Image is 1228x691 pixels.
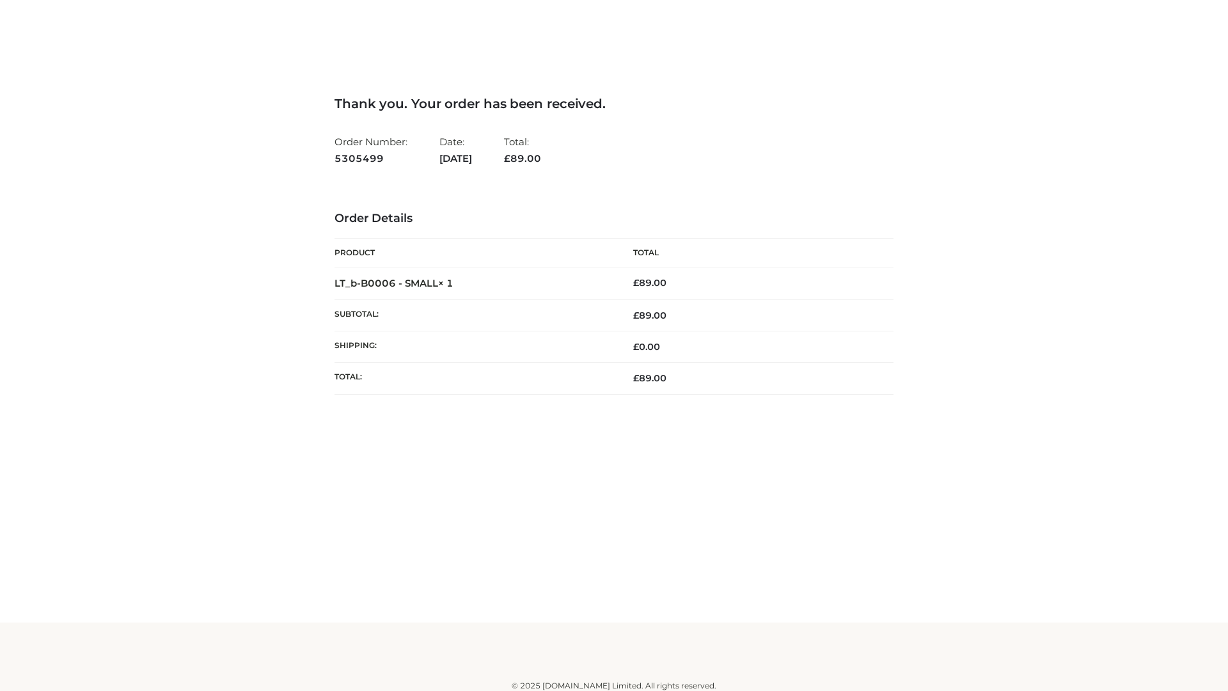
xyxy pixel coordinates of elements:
[633,372,639,384] span: £
[633,341,660,353] bdi: 0.00
[335,96,893,111] h3: Thank you. Your order has been received.
[504,152,541,164] span: 89.00
[504,152,510,164] span: £
[439,131,472,170] li: Date:
[633,277,639,289] span: £
[335,239,614,267] th: Product
[504,131,541,170] li: Total:
[335,212,893,226] h3: Order Details
[335,277,453,289] strong: LT_b-B0006 - SMALL
[439,150,472,167] strong: [DATE]
[438,277,453,289] strong: × 1
[614,239,893,267] th: Total
[335,299,614,331] th: Subtotal:
[335,331,614,363] th: Shipping:
[633,341,639,353] span: £
[335,363,614,394] th: Total:
[335,150,407,167] strong: 5305499
[633,310,639,321] span: £
[633,310,666,321] span: 89.00
[633,372,666,384] span: 89.00
[335,131,407,170] li: Order Number:
[633,277,666,289] bdi: 89.00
